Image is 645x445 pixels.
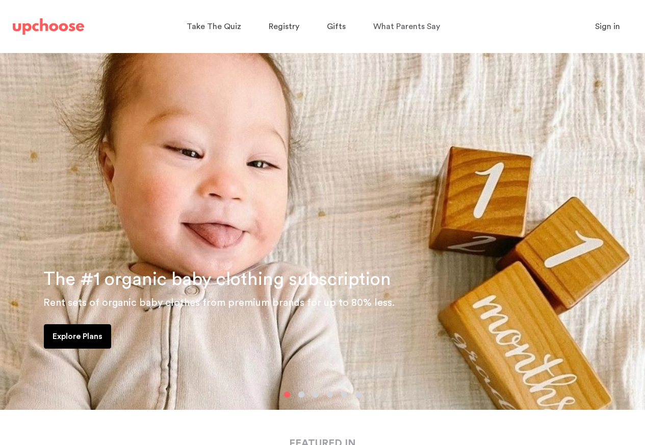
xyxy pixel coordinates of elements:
[373,22,440,31] span: What Parents Say
[373,17,443,37] a: What Parents Say
[595,22,620,31] span: Sign in
[327,17,349,37] a: Gifts
[269,22,299,31] span: Registry
[53,330,102,343] p: Explore Plans
[269,17,302,37] a: Registry
[43,270,391,289] span: The #1 organic baby clothing subscription
[187,17,244,37] a: Take The Quiz
[43,295,633,311] p: Rent sets of organic baby clothes from premium brands for up to 80% less.
[13,18,84,35] img: UpChoose
[187,22,241,31] span: Take The Quiz
[13,16,84,37] a: UpChoose
[327,22,346,31] span: Gifts
[44,324,111,349] a: Explore Plans
[582,16,633,37] button: Sign in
